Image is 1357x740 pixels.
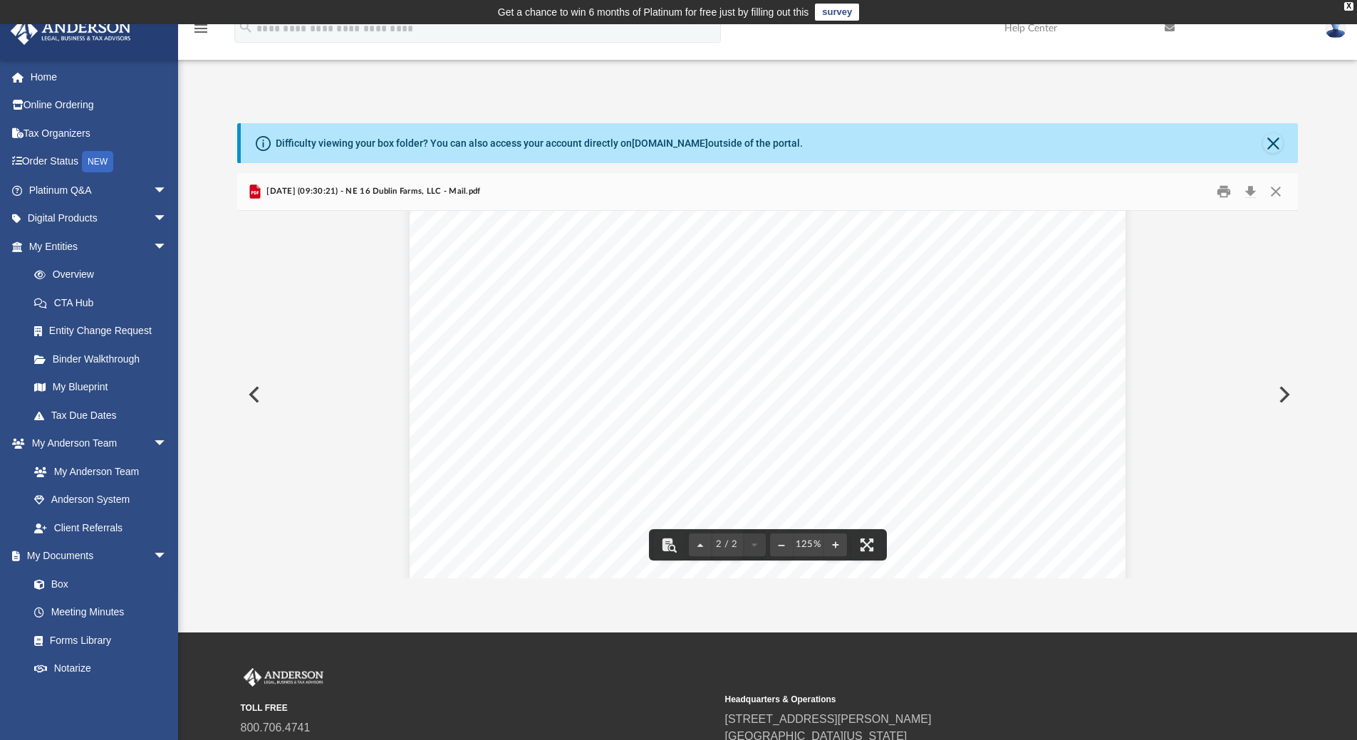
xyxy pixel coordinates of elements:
[10,91,189,120] a: Online Ordering
[20,570,175,598] a: Box
[10,542,182,570] a: My Documentsarrow_drop_down
[241,668,326,687] img: Anderson Advisors Platinum Portal
[241,702,715,714] small: TOLL FREE
[712,540,743,549] span: 2 / 2
[20,598,182,627] a: Meeting Minutes
[10,204,189,233] a: Digital Productsarrow_drop_down
[20,288,189,317] a: CTA Hub
[689,529,712,561] button: Previous page
[153,429,182,459] span: arrow_drop_down
[1237,181,1263,203] button: Download
[725,693,1200,706] small: Headquarters & Operations
[1325,18,1346,38] img: User Pic
[1263,133,1283,153] button: Close
[153,542,182,571] span: arrow_drop_down
[20,317,189,345] a: Entity Change Request
[192,20,209,37] i: menu
[815,4,859,21] a: survey
[153,682,182,712] span: arrow_drop_down
[153,176,182,205] span: arrow_drop_down
[153,232,182,261] span: arrow_drop_down
[264,185,481,198] span: [DATE] (09:30:21) - NE 16 Dublin Farms, LLC - Mail.pdf
[1344,2,1353,11] div: close
[10,63,189,91] a: Home
[10,147,189,177] a: Order StatusNEW
[851,529,883,561] button: Enter fullscreen
[712,529,743,561] button: 2 / 2
[20,373,182,402] a: My Blueprint
[238,19,254,35] i: search
[1263,181,1289,203] button: Close
[6,17,135,45] img: Anderson Advisors Platinum Portal
[10,119,189,147] a: Tax Organizers
[20,457,175,486] a: My Anderson Team
[653,529,685,561] button: Toggle findbar
[20,655,182,683] a: Notarize
[1267,375,1299,415] button: Next File
[82,151,113,172] div: NEW
[237,375,269,415] button: Previous File
[153,204,182,234] span: arrow_drop_down
[20,514,182,542] a: Client Referrals
[20,486,182,514] a: Anderson System
[237,173,1299,578] div: Preview
[237,211,1299,578] div: Document Viewer
[10,176,189,204] a: Platinum Q&Aarrow_drop_down
[793,540,824,549] div: Current zoom level
[20,626,175,655] a: Forms Library
[770,529,793,561] button: Zoom out
[10,232,189,261] a: My Entitiesarrow_drop_down
[10,429,182,458] a: My Anderson Teamarrow_drop_down
[241,721,311,734] a: 800.706.4741
[632,137,708,149] a: [DOMAIN_NAME]
[237,211,1299,578] div: File preview
[20,261,189,289] a: Overview
[725,713,932,725] a: [STREET_ADDRESS][PERSON_NAME]
[824,529,847,561] button: Zoom in
[20,401,189,429] a: Tax Due Dates
[192,27,209,37] a: menu
[1210,181,1238,203] button: Print
[276,136,803,151] div: Difficulty viewing your box folder? You can also access your account directly on outside of the p...
[10,682,182,711] a: Online Learningarrow_drop_down
[498,4,809,21] div: Get a chance to win 6 months of Platinum for free just by filling out this
[20,345,189,373] a: Binder Walkthrough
